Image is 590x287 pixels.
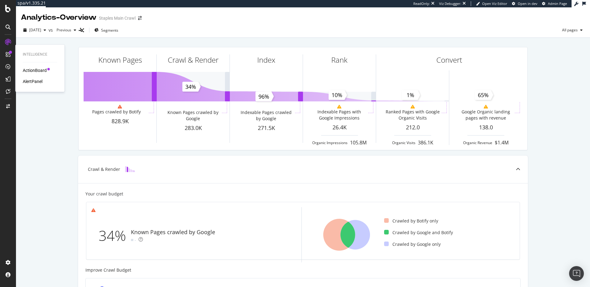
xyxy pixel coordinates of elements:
img: block-icon [125,166,135,172]
div: Organic Impressions [312,140,348,145]
div: 271.5K [230,124,303,132]
div: 105.8M [350,139,367,146]
div: 828.9K [84,117,156,125]
div: Crawled by Botify only [384,218,438,224]
div: Crawled by Google only [384,241,441,247]
button: All pages [560,25,585,35]
div: Known Pages crawled by Google [131,228,215,236]
div: 26.4K [303,124,376,132]
a: ActionBoard [23,67,47,73]
button: Segments [92,25,121,35]
span: All pages [560,27,578,33]
span: vs [49,27,54,33]
div: Staples Main Crawl [99,15,136,21]
a: Open in dev [512,1,537,6]
div: Known Pages [98,55,142,65]
div: 283.0K [157,124,230,132]
div: ReadOnly: [413,1,430,6]
div: Open Intercom Messenger [569,266,584,281]
div: Indexable Pages crawled by Google [238,109,293,122]
div: Analytics - Overview [21,12,96,23]
button: Previous [54,25,79,35]
div: Rank [331,55,348,65]
div: - [135,237,136,243]
span: Open in dev [518,1,537,6]
span: Open Viz Editor [482,1,507,6]
div: Pages crawled by Botify [92,109,141,115]
div: Crawl & Render [88,166,120,172]
div: Index [257,55,275,65]
span: Segments [101,28,118,33]
span: Admin Page [548,1,567,6]
div: arrow-right-arrow-left [138,16,142,20]
span: Previous [54,27,71,33]
button: [DATE] [21,25,49,35]
div: Your crawl budget [85,191,123,197]
div: Known Pages crawled by Google [165,109,220,122]
div: Crawl & Render [168,55,218,65]
span: 2025 Aug. 8th [29,27,41,33]
a: Admin Page [542,1,567,6]
div: 34% [99,226,131,246]
a: AlertPanel [23,78,42,85]
div: Viz Debugger: [439,1,461,6]
a: Open Viz Editor [476,1,507,6]
img: Equal [131,239,133,241]
div: Crawled by Google and Botify [384,230,453,236]
div: Intelligence [23,52,57,57]
div: Improve Crawl Budget [85,267,521,273]
div: Indexable Pages with Google Impressions [312,109,367,121]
